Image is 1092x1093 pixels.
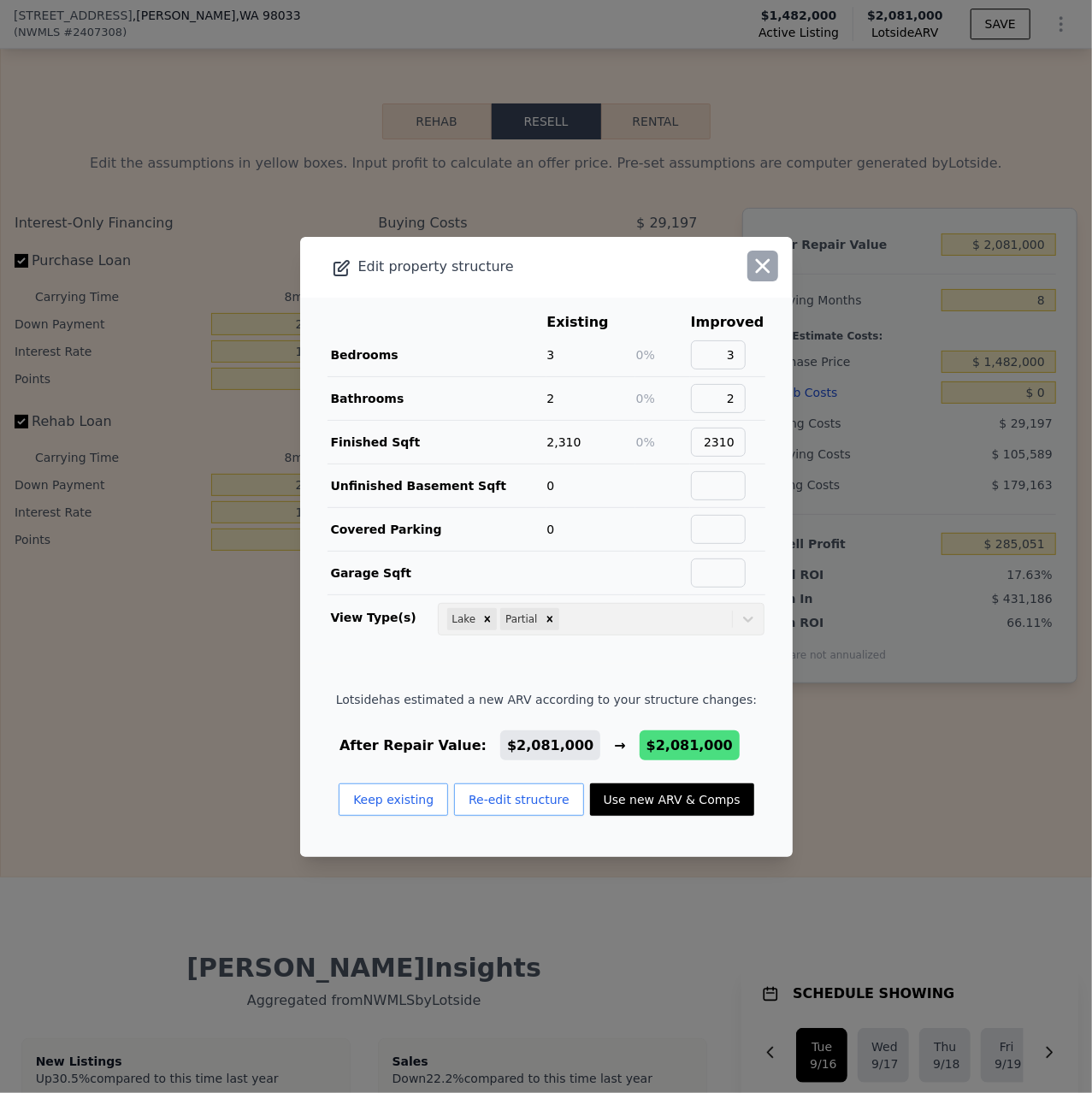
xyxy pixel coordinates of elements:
span: Lotside has estimated a new ARV according to your structure changes: [336,691,757,708]
span: 0% [636,435,655,449]
button: Keep existing [339,783,448,816]
th: Improved [690,311,765,334]
span: 0 [547,479,555,493]
td: Garage Sqft [328,551,546,594]
td: Finished Sqft [328,420,546,464]
span: 2,310 [547,435,581,449]
td: Bedrooms [328,334,546,377]
div: Edit property structure [300,255,694,279]
span: 2 [547,392,555,405]
button: Re-edit structure [454,783,584,816]
span: 3 [547,348,555,362]
span: 0% [636,392,655,405]
span: $2,081,000 [507,737,593,753]
span: 0 [547,523,555,536]
button: Use new ARV & Comps [590,783,754,816]
td: Bathrooms [328,376,546,420]
td: View Type(s) [328,595,437,636]
th: Existing [546,311,635,334]
td: Covered Parking [328,507,546,551]
span: 0% [636,348,655,362]
div: After Repair Value: → [336,736,757,756]
span: $2,081,000 [646,737,733,753]
td: Unfinished Basement Sqft [328,464,546,507]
